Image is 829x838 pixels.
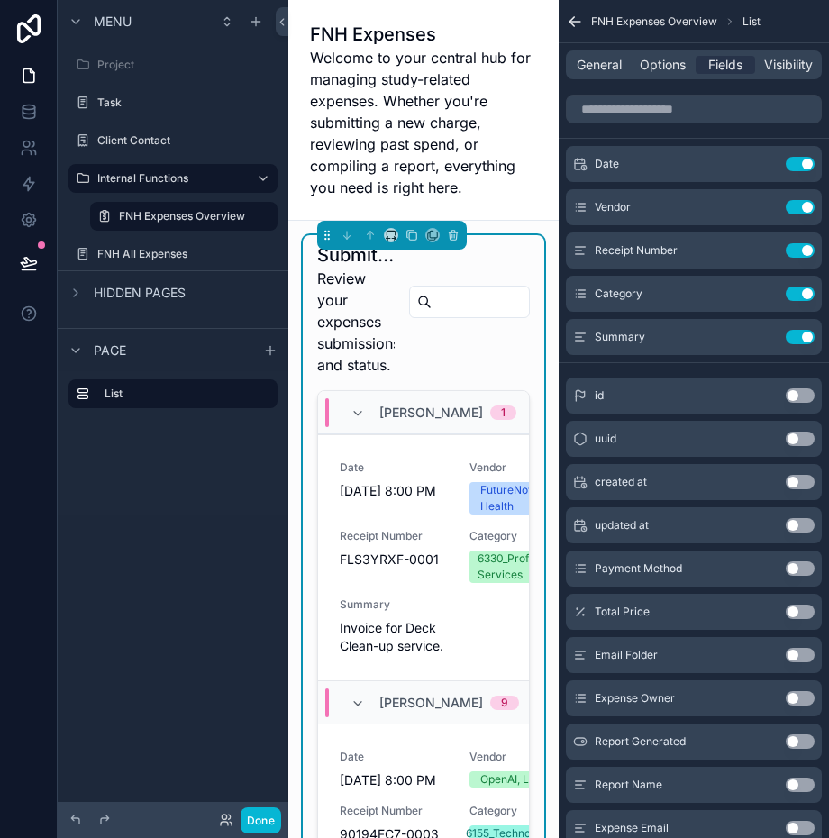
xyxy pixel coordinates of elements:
[94,284,186,302] span: Hidden pages
[340,597,448,612] span: Summary
[97,58,274,72] label: Project
[317,242,395,268] h1: Submitted Expenses
[591,14,717,29] span: FNH Expenses Overview
[469,460,578,475] span: Vendor
[595,561,682,576] span: Payment Method
[318,434,529,680] a: Date[DATE] 8:00 PMVendorFutureNova HealthReceipt NumberFLS3YRXF-0001Category6330_Professional Ser...
[379,404,483,422] span: [PERSON_NAME]
[595,330,645,344] span: Summary
[340,482,448,500] span: [DATE] 8:00 PM
[595,388,604,403] span: id
[97,247,274,261] label: FNH All Expenses
[97,96,274,110] label: Task
[595,518,649,533] span: updated at
[595,432,616,446] span: uuid
[595,734,686,749] span: Report Generated
[340,551,448,569] span: FLS3YRXF-0001
[577,56,622,74] span: General
[480,482,567,515] div: FutureNova Health
[469,529,578,543] span: Category
[480,771,543,788] div: OpenAI, LLC
[640,56,686,74] span: Options
[68,164,278,193] a: Internal Functions
[94,342,126,360] span: Page
[742,14,761,29] span: List
[94,13,132,31] span: Menu
[340,460,448,475] span: Date
[595,475,647,489] span: created at
[595,648,658,662] span: Email Folder
[317,268,395,376] span: Review your expenses submissions and status.
[68,50,278,79] a: Project
[595,287,642,301] span: Category
[97,171,241,186] label: Internal Functions
[68,240,278,269] a: FNH All Expenses
[310,22,537,47] h1: FNH Expenses
[501,696,508,710] div: 9
[379,694,483,712] span: [PERSON_NAME]
[708,56,742,74] span: Fields
[68,126,278,155] a: Client Contact
[340,529,448,543] span: Receipt Number
[595,691,675,706] span: Expense Owner
[119,209,267,223] label: FNH Expenses Overview
[501,405,506,420] div: 1
[97,133,274,148] label: Client Contact
[595,243,678,258] span: Receipt Number
[68,88,278,117] a: Task
[469,804,578,818] span: Category
[764,56,813,74] span: Visibility
[58,371,288,426] div: scrollable content
[469,750,578,764] span: Vendor
[595,778,662,792] span: Report Name
[595,157,619,171] span: Date
[105,387,263,401] label: List
[241,807,281,833] button: Done
[340,804,448,818] span: Receipt Number
[595,605,650,619] span: Total Price
[595,200,631,214] span: Vendor
[90,202,278,231] a: FNH Expenses Overview
[310,47,537,198] span: Welcome to your central hub for managing study-related expenses. Whether you're submitting a new ...
[340,771,448,789] span: [DATE] 8:00 PM
[478,551,570,583] div: 6330_Professional Services
[340,750,448,764] span: Date
[340,619,448,655] span: Invoice for Deck Clean-up service.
